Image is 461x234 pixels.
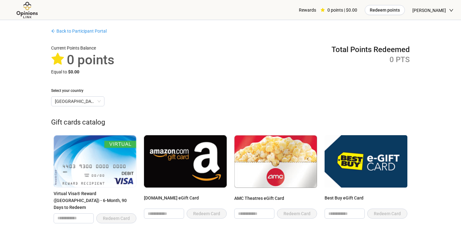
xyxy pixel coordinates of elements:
div: Equal to [51,68,114,75]
span: [PERSON_NAME] [412,0,446,20]
span: arrow-left [51,29,56,33]
div: Current Points Balance [51,45,114,51]
a: arrow-left Back to Participant Portal [51,29,107,34]
span: star [51,53,64,66]
div: Virtual Visa® Reward ([GEOGRAPHIC_DATA]) - 6-Month, 90 Days to Redeem [54,190,136,211]
span: 0 points [67,52,114,67]
span: Redeem points [370,7,400,13]
div: AMC Theatres eGift Card [234,195,317,206]
strong: $0.00 [68,69,79,74]
img: Best Buy eGift Card [325,135,407,187]
img: Amazon.com eGift Card [144,135,227,187]
span: star [321,8,325,12]
span: down [449,8,453,13]
span: United States [55,97,101,106]
div: Total Points Redeemed [331,45,410,55]
div: Select your country [51,88,410,94]
div: Gift cards catalog [51,117,410,128]
div: [DOMAIN_NAME] eGift Card [144,194,227,206]
button: Redeem points [365,5,405,15]
div: Best Buy eGift Card [325,194,407,206]
img: AMC Theatres eGift Card [234,135,317,188]
div: 0 PTS [331,55,410,65]
img: Virtual Visa® Reward (United States) - 6-Month, 90 Days to Redeem [54,135,136,187]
